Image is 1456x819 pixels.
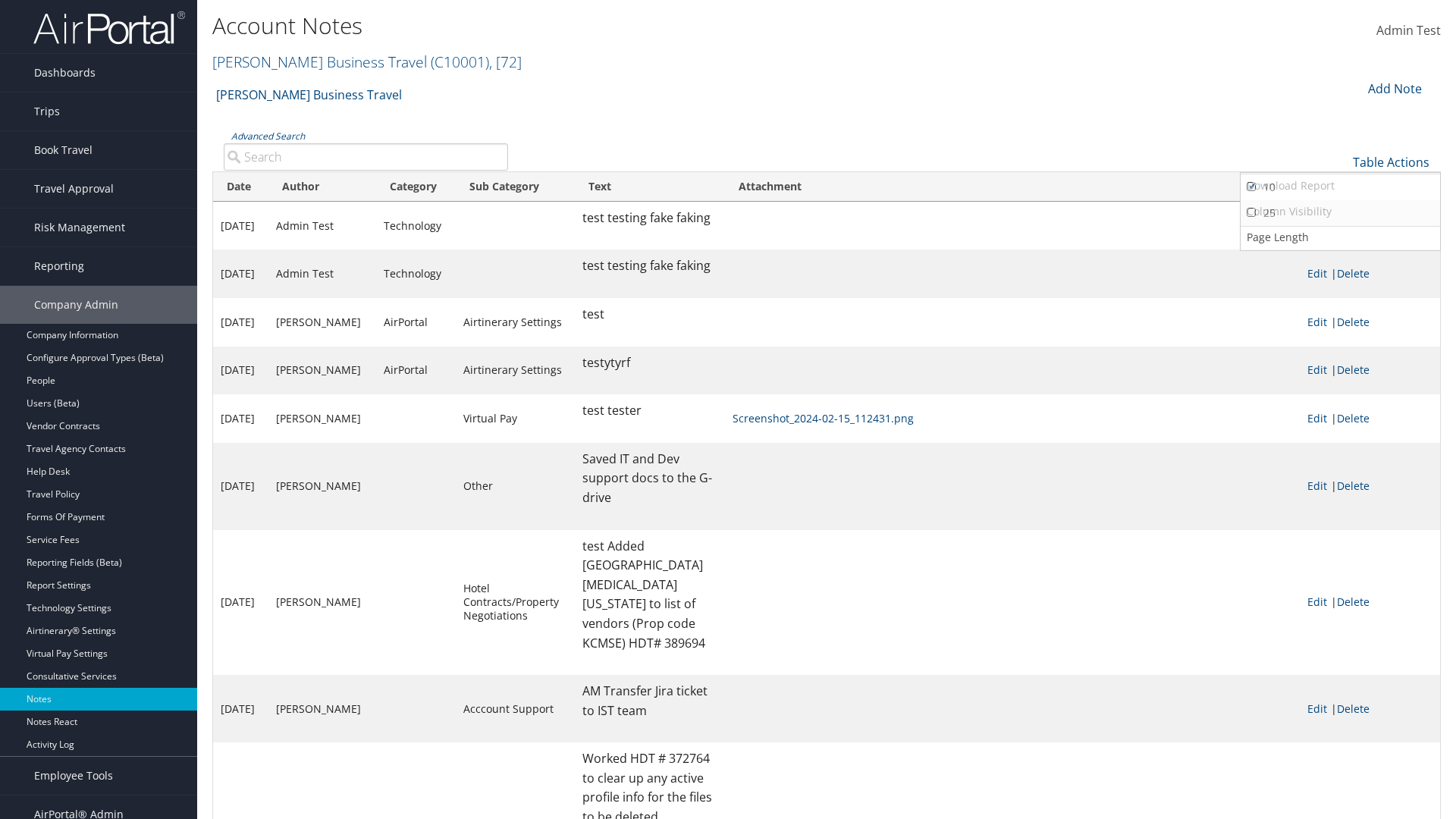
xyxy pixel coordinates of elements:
[1241,200,1440,226] a: 25
[34,757,113,795] span: Employee Tools
[34,93,60,130] span: Trips
[34,247,84,285] span: Reporting
[33,10,185,45] img: airportal-logo.png
[34,131,93,169] span: Book Travel
[1241,224,1440,250] a: Page Length
[34,286,118,324] span: Company Admin
[34,54,96,92] span: Dashboards
[1241,174,1440,200] a: 10
[34,209,125,246] span: Risk Management
[34,170,114,208] span: Travel Approval
[1241,173,1440,199] a: Download Report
